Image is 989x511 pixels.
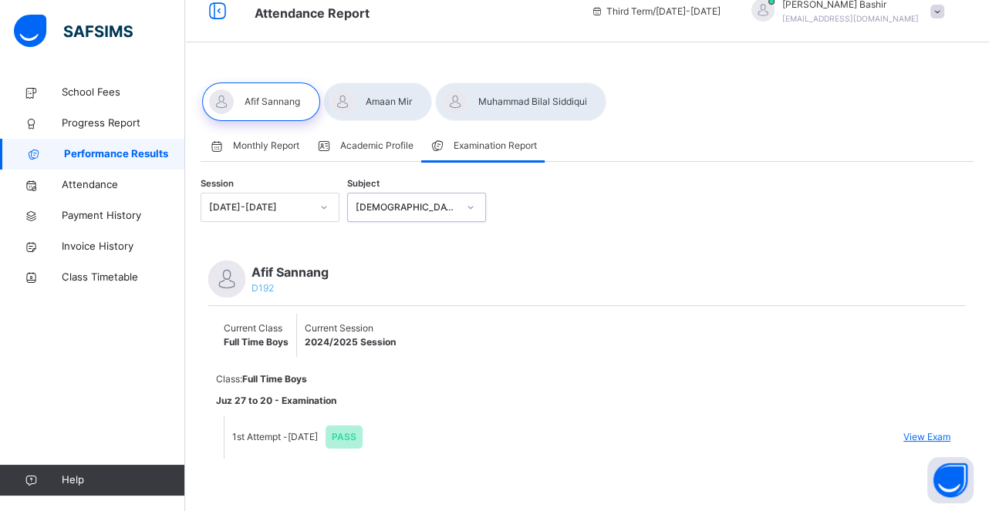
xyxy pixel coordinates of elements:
[242,373,307,385] b: Full Time Boys
[62,239,185,254] span: Invoice History
[62,85,185,100] span: School Fees
[232,422,363,452] span: 1st Attempt - [DATE]
[233,139,299,153] span: Monthly Report
[224,336,289,348] span: Full Time Boys
[255,5,370,21] span: Attendance Report
[62,116,185,131] span: Progress Report
[251,263,329,281] span: Afif Sannang
[591,5,721,18] span: session/term information
[62,270,185,285] span: Class Timetable
[326,425,363,449] span: PASS
[216,386,958,415] span: Juz 27 to 20 - Examination
[14,15,133,47] img: safsims
[216,373,307,385] span: Class:
[201,177,234,190] span: Session
[903,430,950,444] span: View Exam
[454,139,537,153] span: Examination Report
[64,146,185,162] span: Performance Results
[62,208,185,224] span: Payment History
[224,321,289,335] span: Current Class
[927,457,974,503] button: Open asap
[347,177,380,190] span: Subject
[340,139,413,153] span: Academic Profile
[209,200,311,214] div: [DATE]-[DATE]
[251,282,274,294] span: D192
[62,472,184,488] span: Help
[305,336,396,348] span: 2024/2025 Session
[305,321,396,335] span: Current Session
[782,14,919,23] span: [EMAIL_ADDRESS][DOMAIN_NAME]
[356,200,457,214] div: [DEMOGRAPHIC_DATA] Memorisation
[62,177,185,193] span: Attendance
